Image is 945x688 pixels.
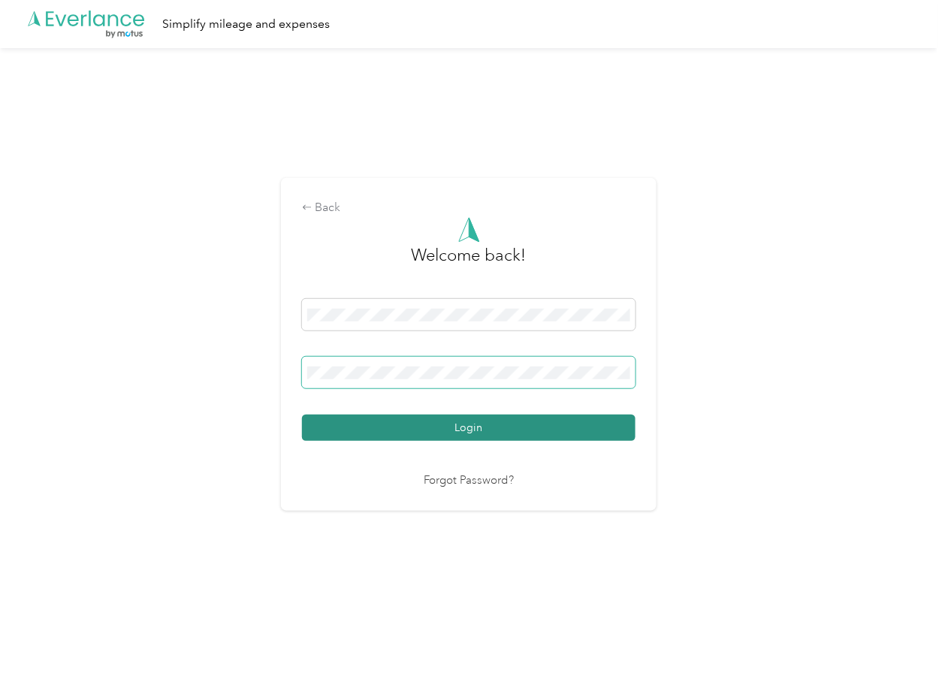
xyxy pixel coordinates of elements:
[302,415,636,441] button: Login
[302,199,636,217] div: Back
[424,472,514,490] a: Forgot Password?
[412,243,527,283] h3: greeting
[861,604,945,688] iframe: Everlance-gr Chat Button Frame
[162,15,330,34] div: Simplify mileage and expenses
